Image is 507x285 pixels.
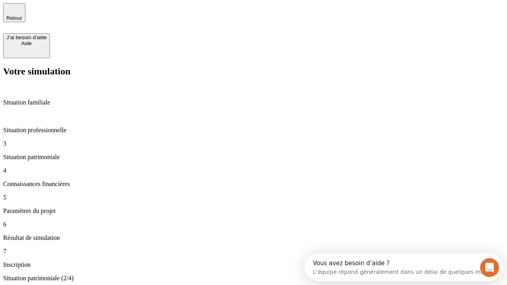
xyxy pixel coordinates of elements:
div: Aide [6,40,47,46]
iframe: Intercom live chat [480,258,499,277]
p: Paramètres du projet [3,207,504,215]
button: Retour [3,3,25,22]
p: 4 [3,167,504,174]
button: J’ai besoin d'aideAide [3,33,50,58]
h2: Votre simulation [3,66,504,77]
p: 7 [3,248,504,255]
div: J’ai besoin d'aide [6,34,47,40]
span: Retour [6,15,22,21]
p: Situation professionnelle [3,127,504,134]
iframe: Intercom live chat discovery launcher [305,253,503,281]
div: Vous avez besoin d’aide ? [8,7,195,13]
p: Situation patrimoniale (2/4) [3,275,504,282]
p: Situation patrimoniale [3,154,504,161]
div: L’équipe répond généralement dans un délai de quelques minutes. [8,13,195,21]
p: 5 [3,194,504,201]
p: 3 [3,140,504,147]
div: Ouvrir le Messenger Intercom [3,3,218,25]
p: Résultat de simulation [3,234,504,241]
p: Situation familiale [3,99,504,106]
p: Inscription [3,261,504,268]
p: Connaissances financières [3,180,504,188]
p: 6 [3,221,504,228]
